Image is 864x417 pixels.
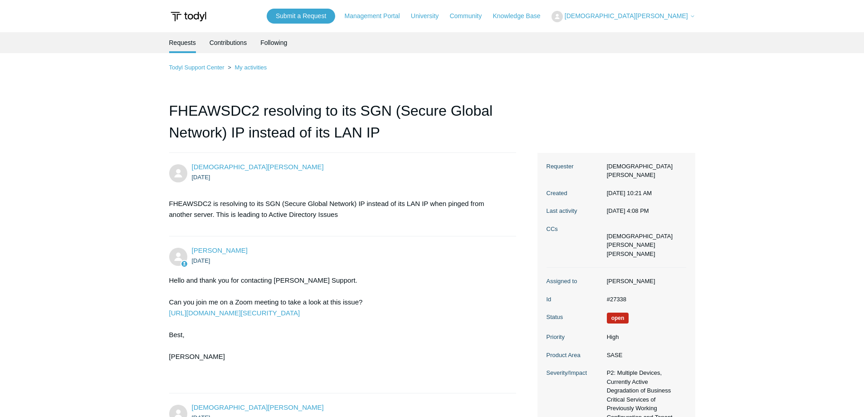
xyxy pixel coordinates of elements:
dt: Last activity [547,206,602,216]
p: FHEAWSDC2 is resolving to its SGN (Secure Global Network) IP instead of its LAN IP when pinged fr... [169,198,508,220]
dt: Severity/Impact [547,368,602,378]
a: Contributions [210,32,247,53]
dt: Assigned to [547,277,602,286]
a: Todyl Support Center [169,64,225,71]
dt: CCs [547,225,602,234]
dt: Created [547,189,602,198]
dt: Requester [547,162,602,171]
time: 08/12/2025, 10:21 [192,174,210,181]
a: [PERSON_NAME] [192,246,248,254]
dd: SASE [602,351,686,360]
li: My activities [226,64,267,71]
img: Todyl Support Center Help Center home page [169,8,208,25]
a: Knowledge Base [493,11,549,21]
time: 08/12/2025, 10:42 [192,257,210,264]
a: University [411,11,448,21]
li: Todyl Support Center [169,64,226,71]
a: [DEMOGRAPHIC_DATA][PERSON_NAME] [192,163,324,171]
a: My activities [234,64,267,71]
span: We are working on a response for you [607,313,629,324]
span: Christos Kusmich [192,163,324,171]
dt: Product Area [547,351,602,360]
a: Following [260,32,287,53]
li: Andrew Overton [607,250,682,259]
a: [URL][DOMAIN_NAME][SECURITY_DATA] [169,309,300,317]
time: 08/28/2025, 16:08 [607,207,649,214]
a: Submit a Request [267,9,335,24]
h1: FHEAWSDC2 resolving to its SGN (Secure Global Network) IP instead of its LAN IP [169,100,517,153]
dd: [DEMOGRAPHIC_DATA][PERSON_NAME] [602,162,686,180]
time: 08/12/2025, 10:21 [607,190,652,196]
li: Requests [169,32,196,53]
a: [DEMOGRAPHIC_DATA][PERSON_NAME] [192,403,324,411]
a: Management Portal [344,11,409,21]
dt: Priority [547,333,602,342]
span: [DEMOGRAPHIC_DATA][PERSON_NAME] [565,12,688,20]
dd: #27338 [602,295,686,304]
a: Community [449,11,491,21]
span: Christos Kusmich [192,403,324,411]
button: [DEMOGRAPHIC_DATA][PERSON_NAME] [552,11,695,22]
dt: Status [547,313,602,322]
li: Christos Kusmich [607,232,682,250]
span: Kris Haire [192,246,248,254]
dt: Id [547,295,602,304]
dd: [PERSON_NAME] [602,277,686,286]
dd: High [602,333,686,342]
div: Hello and thank you for contacting [PERSON_NAME] Support. Can you join me on a Zoom meeting to ta... [169,275,508,384]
